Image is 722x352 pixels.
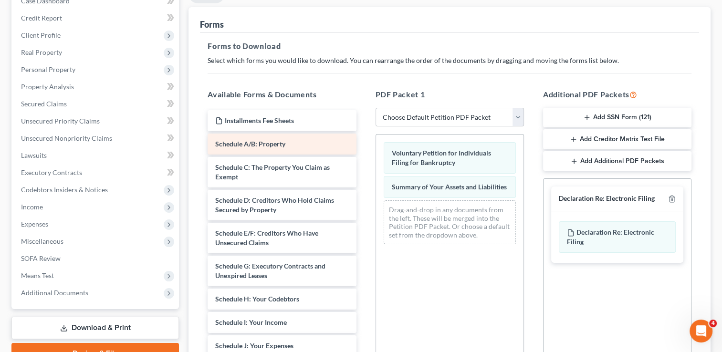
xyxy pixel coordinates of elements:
[21,31,61,39] span: Client Profile
[13,130,179,147] a: Unsecured Nonpriority Claims
[21,168,82,176] span: Executory Contracts
[13,10,179,27] a: Credit Report
[709,320,717,327] span: 4
[208,56,691,65] p: Select which forms you would like to download. You can rearrange the order of the documents by dr...
[225,116,294,124] span: Installments Fee Sheets
[21,151,47,159] span: Lawsuits
[215,318,287,326] span: Schedule I: Your Income
[215,229,318,247] span: Schedule E/F: Creditors Who Have Unsecured Claims
[13,95,179,113] a: Secured Claims
[559,194,655,203] div: Declaration Re: Electronic Filing
[21,254,61,262] span: SOFA Review
[215,295,299,303] span: Schedule H: Your Codebtors
[543,108,691,128] button: Add SSN Form (121)
[543,129,691,149] button: Add Creditor Matrix Text File
[208,89,356,100] h5: Available Forms & Documents
[13,147,179,164] a: Lawsuits
[690,320,712,342] iframe: Intercom live chat
[384,200,516,244] div: Drag-and-drop in any documents from the left. These will be merged into the Petition PDF Packet. ...
[21,14,62,22] span: Credit Report
[21,100,67,108] span: Secured Claims
[21,271,54,280] span: Means Test
[21,134,112,142] span: Unsecured Nonpriority Claims
[215,140,285,148] span: Schedule A/B: Property
[21,186,108,194] span: Codebtors Insiders & Notices
[208,41,691,52] h5: Forms to Download
[13,78,179,95] a: Property Analysis
[543,89,691,100] h5: Additional PDF Packets
[376,89,524,100] h5: PDF Packet 1
[21,203,43,211] span: Income
[215,196,334,214] span: Schedule D: Creditors Who Hold Claims Secured by Property
[13,250,179,267] a: SOFA Review
[215,342,293,350] span: Schedule J: Your Expenses
[21,237,63,245] span: Miscellaneous
[392,149,491,166] span: Voluntary Petition for Individuals Filing for Bankruptcy
[543,151,691,171] button: Add Additional PDF Packets
[13,164,179,181] a: Executory Contracts
[21,220,48,228] span: Expenses
[21,83,74,91] span: Property Analysis
[21,65,75,73] span: Personal Property
[21,289,88,297] span: Additional Documents
[215,163,330,181] span: Schedule C: The Property You Claim as Exempt
[21,48,62,56] span: Real Property
[215,262,325,280] span: Schedule G: Executory Contracts and Unexpired Leases
[567,228,654,246] span: Declaration Re: Electronic Filing
[13,113,179,130] a: Unsecured Priority Claims
[392,183,507,191] span: Summary of Your Assets and Liabilities
[21,117,100,125] span: Unsecured Priority Claims
[200,19,224,30] div: Forms
[11,317,179,339] a: Download & Print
